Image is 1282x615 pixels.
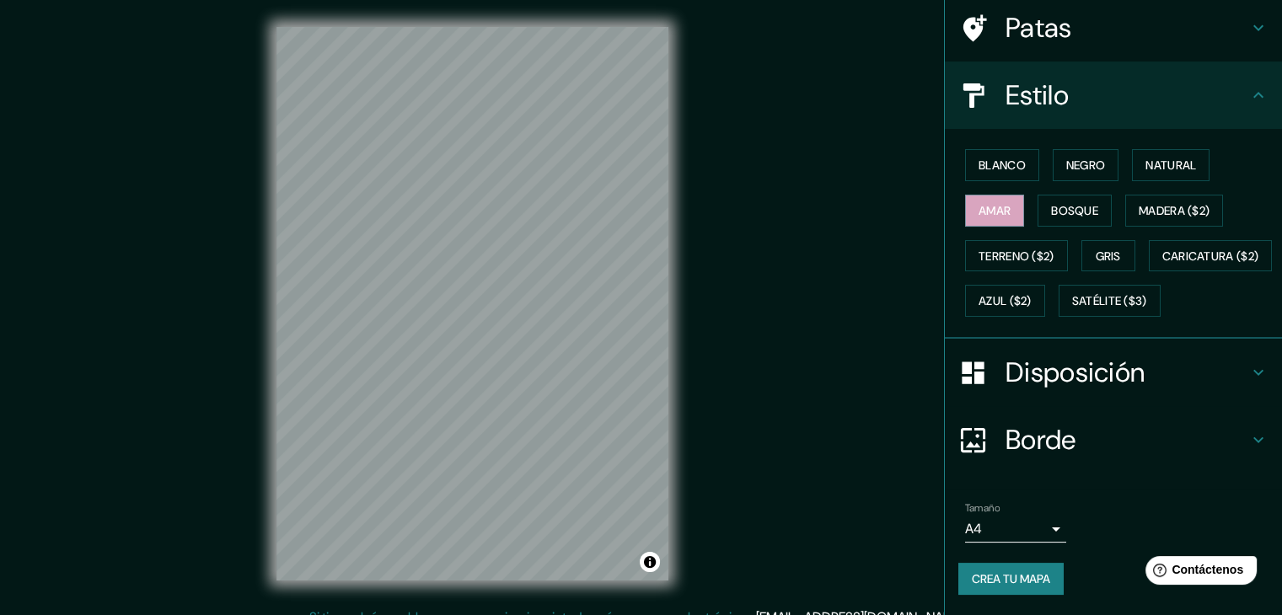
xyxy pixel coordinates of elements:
[1125,195,1223,227] button: Madera ($2)
[1096,249,1121,264] font: Gris
[945,339,1282,406] div: Disposición
[979,294,1032,309] font: Azul ($2)
[965,285,1045,317] button: Azul ($2)
[1006,78,1069,113] font: Estilo
[1149,240,1273,272] button: Caricatura ($2)
[1066,158,1106,173] font: Negro
[1081,240,1135,272] button: Gris
[1132,549,1263,596] iframe: Lanzador de widgets de ayuda
[1006,422,1076,457] font: Borde
[979,158,1026,173] font: Blanco
[1059,285,1161,317] button: Satélite ($3)
[972,571,1050,586] font: Crea tu mapa
[965,501,1000,515] font: Tamaño
[1038,195,1112,227] button: Bosque
[1051,203,1098,218] font: Bosque
[965,195,1024,227] button: Amar
[640,552,660,572] button: Activar o desactivar atribución
[1132,149,1210,181] button: Natural
[945,406,1282,473] div: Borde
[965,516,1066,543] div: A4
[945,61,1282,129] div: Estilo
[1072,294,1147,309] font: Satélite ($3)
[1139,203,1210,218] font: Madera ($2)
[979,203,1011,218] font: Amar
[965,240,1068,272] button: Terreno ($2)
[1006,355,1145,390] font: Disposición
[979,249,1054,264] font: Terreno ($2)
[965,520,982,537] font: A4
[1162,249,1259,264] font: Caricatura ($2)
[276,27,668,580] canvas: Mapa
[1145,158,1196,173] font: Natural
[1053,149,1119,181] button: Negro
[958,563,1064,595] button: Crea tu mapa
[965,149,1039,181] button: Blanco
[1006,10,1072,45] font: Patas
